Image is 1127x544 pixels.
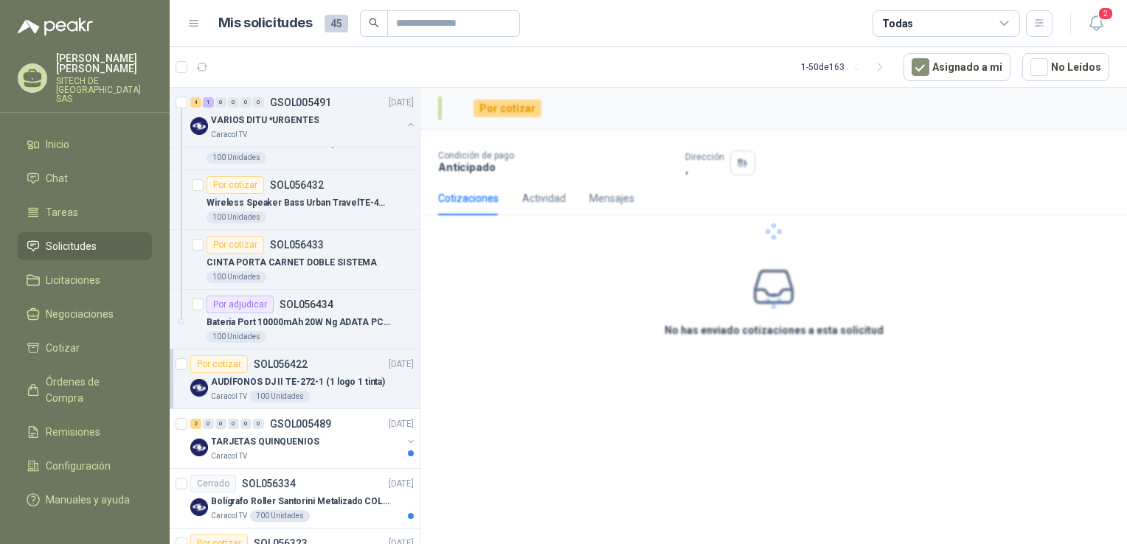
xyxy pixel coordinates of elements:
[211,510,247,522] p: Caracol TV
[46,492,130,508] span: Manuales y ayuda
[207,176,264,194] div: Por cotizar
[46,374,138,406] span: Órdenes de Compra
[211,435,319,449] p: TARJETAS QUINQUENIOS
[250,510,310,522] div: 700 Unidades
[253,419,264,429] div: 0
[1083,10,1109,37] button: 2
[18,452,152,480] a: Configuración
[56,53,152,74] p: [PERSON_NAME] [PERSON_NAME]
[389,477,414,491] p: [DATE]
[46,272,100,288] span: Licitaciones
[46,136,69,153] span: Inicio
[253,97,264,108] div: 0
[215,97,226,108] div: 0
[18,232,152,260] a: Solicitudes
[211,129,247,141] p: Caracol TV
[240,419,252,429] div: 0
[170,230,420,290] a: Por cotizarSOL056433CINTA PORTA CARNET DOBLE SISTEMA100 Unidades
[46,238,97,254] span: Solicitudes
[207,236,264,254] div: Por cotizar
[170,290,420,349] a: Por adjudicarSOL056434Bateria Port 10000mAh 20W Ng ADATA PC100BKCarga100 Unidades
[389,96,414,110] p: [DATE]
[207,331,266,343] div: 100 Unidades
[203,419,214,429] div: 0
[270,97,331,108] p: GSOL005491
[250,391,310,402] div: 100 Unidades
[18,130,152,158] a: Inicio
[215,419,226,429] div: 0
[240,97,252,108] div: 0
[46,458,111,474] span: Configuración
[170,170,420,230] a: Por cotizarSOL056432Wireless Speaker Bass Urban TravelTE-452Speaker100 Unidades
[18,334,152,362] a: Cotizar
[254,359,308,369] p: SOL056422
[211,375,385,389] p: AUDÍFONOS DJ II TE-272-1 (1 logo 1 tinta)
[270,419,331,429] p: GSOL005489
[190,415,417,462] a: 2 0 0 0 0 0 GSOL005489[DATE] Company LogoTARJETAS QUINQUENIOSCaracol TV
[228,97,239,108] div: 0
[18,486,152,514] a: Manuales y ayuda
[207,196,390,210] p: Wireless Speaker Bass Urban TravelTE-452Speaker
[211,495,395,509] p: Bolígrafo Roller Santorini Metalizado COLOR MORADO 1logo
[46,204,78,220] span: Tareas
[46,170,68,186] span: Chat
[18,164,152,192] a: Chat
[190,419,201,429] div: 2
[904,53,1010,81] button: Asignado a mi
[1097,7,1114,21] span: 2
[18,266,152,294] a: Licitaciones
[325,15,348,32] span: 45
[1022,53,1109,81] button: No Leídos
[270,240,324,250] p: SOL056433
[18,198,152,226] a: Tareas
[46,306,114,322] span: Negociaciones
[882,15,913,32] div: Todas
[207,256,377,270] p: CINTA PORTA CARNET DOBLE SISTEMA
[170,469,420,529] a: CerradoSOL056334[DATE] Company LogoBolígrafo Roller Santorini Metalizado COLOR MORADO 1logoCaraco...
[203,97,214,108] div: 1
[801,55,892,79] div: 1 - 50 de 163
[18,300,152,328] a: Negociaciones
[190,439,208,456] img: Company Logo
[218,13,313,34] h1: Mis solicitudes
[190,498,208,516] img: Company Logo
[207,315,390,329] p: Bateria Port 10000mAh 20W Ng ADATA PC100BKCarga
[46,424,100,440] span: Remisiones
[18,368,152,412] a: Órdenes de Compra
[190,97,201,108] div: 4
[228,419,239,429] div: 0
[280,299,333,310] p: SOL056434
[190,475,236,492] div: Cerrado
[18,18,93,35] img: Logo peakr
[389,417,414,431] p: [DATE]
[190,117,208,135] img: Company Logo
[211,450,247,462] p: Caracol TV
[56,77,152,103] p: SITECH DE [GEOGRAPHIC_DATA] SAS
[190,379,208,397] img: Company Logo
[207,296,274,313] div: Por adjudicar
[18,418,152,446] a: Remisiones
[46,340,80,356] span: Cotizar
[369,18,379,28] span: search
[207,152,266,164] div: 100 Unidades
[207,212,266,223] div: 100 Unidades
[190,355,248,373] div: Por cotizar
[170,349,420,409] a: Por cotizarSOL056422[DATE] Company LogoAUDÍFONOS DJ II TE-272-1 (1 logo 1 tinta)Caracol TV100 Uni...
[207,271,266,283] div: 100 Unidades
[190,94,417,141] a: 4 1 0 0 0 0 GSOL005491[DATE] Company LogoVARIOS DITU *URGENTESCaracol TV
[211,391,247,402] p: Caracol TV
[211,114,319,128] p: VARIOS DITU *URGENTES
[270,180,324,190] p: SOL056432
[242,478,296,489] p: SOL056334
[389,358,414,372] p: [DATE]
